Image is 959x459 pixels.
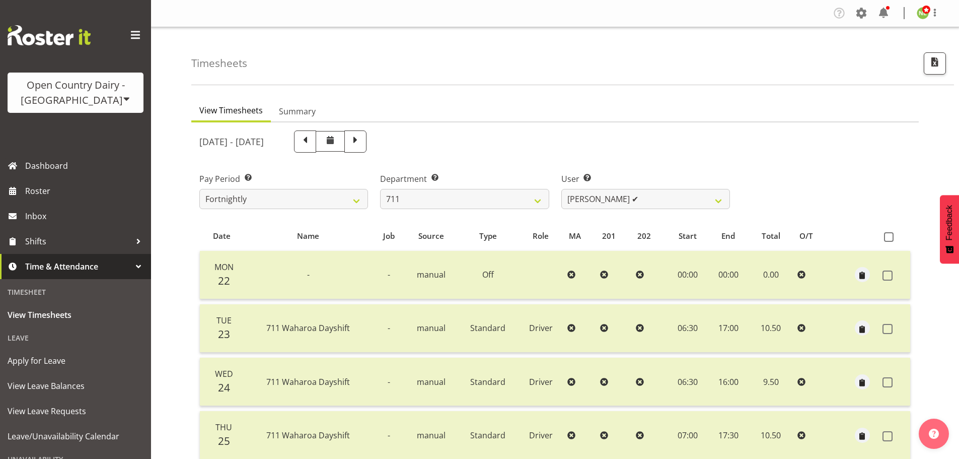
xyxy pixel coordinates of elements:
[18,78,133,108] div: Open Country Dairy - [GEOGRAPHIC_DATA]
[388,376,390,387] span: -
[417,430,446,441] span: manual
[388,430,390,441] span: -
[762,230,780,242] span: Total
[458,304,519,353] td: Standard
[3,327,149,348] div: Leave
[266,430,350,441] span: 711 Waharoa Dayshift
[945,205,954,240] span: Feedback
[417,269,446,280] span: manual
[218,274,230,288] span: 22
[458,358,519,406] td: Standard
[708,304,748,353] td: 17:00
[3,282,149,302] div: Timesheet
[3,348,149,373] a: Apply for Leave
[8,25,91,45] img: Rosterit website logo
[418,230,444,242] span: Source
[748,251,793,299] td: 0.00
[708,251,748,299] td: 00:00
[3,399,149,424] a: View Leave Requests
[924,52,946,75] button: Export CSV
[529,376,553,387] span: Driver
[199,104,263,116] span: View Timesheets
[25,259,131,274] span: Time & Attendance
[637,230,651,242] span: 202
[929,429,939,439] img: help-xxl-2.png
[417,376,446,387] span: manual
[8,353,143,368] span: Apply for Leave
[218,380,230,395] span: 24
[383,230,395,242] span: Job
[388,322,390,334] span: -
[8,307,143,322] span: View Timesheets
[748,304,793,353] td: 10.50
[529,322,553,334] span: Driver
[218,434,230,448] span: 25
[708,358,748,406] td: 16:00
[215,422,232,433] span: Thu
[8,378,143,394] span: View Leave Balances
[191,57,247,69] h4: Timesheets
[199,173,368,185] label: Pay Period
[679,230,697,242] span: Start
[218,327,230,341] span: 23
[561,173,730,185] label: User
[25,158,146,173] span: Dashboard
[3,302,149,327] a: View Timesheets
[940,195,959,264] button: Feedback - Show survey
[213,230,231,242] span: Date
[667,251,709,299] td: 00:00
[3,373,149,399] a: View Leave Balances
[479,230,497,242] span: Type
[307,269,310,280] span: -
[25,183,146,199] span: Roster
[799,230,813,242] span: O/T
[917,7,929,19] img: nicole-lloyd7454.jpg
[266,322,350,334] span: 711 Waharoa Dayshift
[748,358,793,406] td: 9.50
[388,269,390,280] span: -
[602,230,616,242] span: 201
[533,230,549,242] span: Role
[25,209,146,224] span: Inbox
[8,404,143,419] span: View Leave Requests
[199,136,264,147] h5: [DATE] - [DATE]
[215,368,233,379] span: Wed
[721,230,735,242] span: End
[297,230,319,242] span: Name
[417,322,446,334] span: manual
[279,105,316,117] span: Summary
[25,234,131,249] span: Shifts
[667,358,709,406] td: 06:30
[569,230,581,242] span: MA
[214,261,234,273] span: Mon
[266,376,350,387] span: 711 Waharoa Dayshift
[529,430,553,441] span: Driver
[458,251,519,299] td: Off
[380,173,549,185] label: Department
[667,304,709,353] td: 06:30
[216,315,232,326] span: Tue
[8,429,143,444] span: Leave/Unavailability Calendar
[3,424,149,449] a: Leave/Unavailability Calendar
